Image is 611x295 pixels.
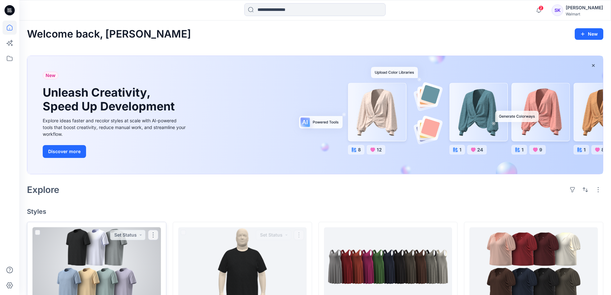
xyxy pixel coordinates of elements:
[46,72,56,79] span: New
[43,145,187,158] a: Discover more
[566,4,603,12] div: [PERSON_NAME]
[27,208,603,215] h4: Styles
[27,28,191,40] h2: Welcome back, [PERSON_NAME]
[27,185,59,195] h2: Explore
[43,86,178,113] h1: Unleash Creativity, Speed Up Development
[43,117,187,137] div: Explore ideas faster and recolor styles at scale with AI-powered tools that boost creativity, red...
[43,145,86,158] button: Discover more
[575,28,603,40] button: New
[552,4,563,16] div: SK
[538,5,544,11] span: 2
[566,12,603,16] div: Walmart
